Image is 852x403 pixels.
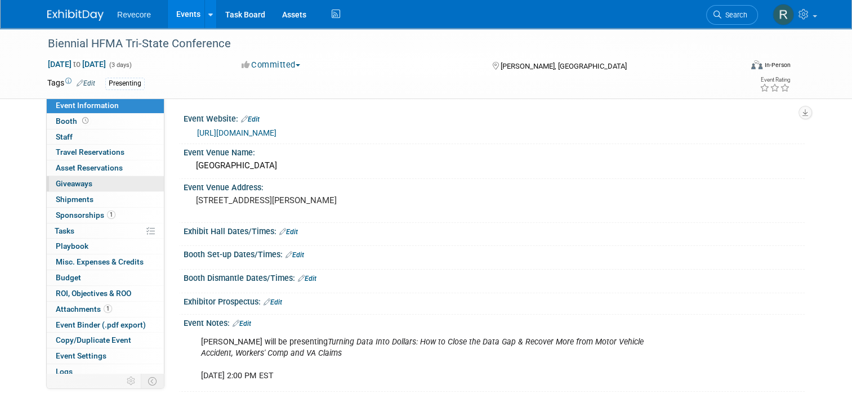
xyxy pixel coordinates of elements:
[56,101,119,110] span: Event Information
[47,302,164,317] a: Attachments1
[184,315,805,329] div: Event Notes:
[56,147,124,156] span: Travel Reservations
[47,176,164,191] a: Giveaways
[56,179,92,188] span: Giveaways
[184,179,805,193] div: Event Venue Address:
[47,192,164,207] a: Shipments
[760,77,790,83] div: Event Rating
[184,246,805,261] div: Booth Set-up Dates/Times:
[241,115,260,123] a: Edit
[197,128,276,137] a: [URL][DOMAIN_NAME]
[56,367,73,376] span: Logs
[56,241,88,250] span: Playbook
[56,132,73,141] span: Staff
[47,59,106,69] span: [DATE] [DATE]
[184,110,805,125] div: Event Website:
[47,223,164,239] a: Tasks
[80,117,91,125] span: Booth not reserved yet
[47,98,164,113] a: Event Information
[706,5,758,25] a: Search
[47,333,164,348] a: Copy/Duplicate Event
[184,223,805,238] div: Exhibit Hall Dates/Times:
[72,60,82,69] span: to
[47,208,164,223] a: Sponsorships1
[47,254,164,270] a: Misc. Expenses & Credits
[122,374,141,388] td: Personalize Event Tab Strip
[47,10,104,21] img: ExhibitDay
[681,59,791,75] div: Event Format
[56,273,81,282] span: Budget
[47,286,164,301] a: ROI, Objectives & ROO
[193,331,684,387] div: [PERSON_NAME] will be presenting [DATE] 2:00 PM EST
[501,62,627,70] span: [PERSON_NAME], [GEOGRAPHIC_DATA]
[56,211,115,220] span: Sponsorships
[141,374,164,388] td: Toggle Event Tabs
[77,79,95,87] a: Edit
[56,351,106,360] span: Event Settings
[184,144,805,158] div: Event Venue Name:
[56,163,123,172] span: Asset Reservations
[47,129,164,145] a: Staff
[117,10,151,19] span: Revecore
[56,117,91,126] span: Booth
[773,4,794,25] img: Rachael Sires
[56,257,144,266] span: Misc. Expenses & Credits
[107,211,115,219] span: 1
[105,78,145,89] div: Presenting
[279,228,298,236] a: Edit
[298,275,316,283] a: Edit
[108,61,132,69] span: (3 days)
[104,305,112,313] span: 1
[286,251,304,259] a: Edit
[751,60,762,69] img: Format-Inperson.png
[47,145,164,160] a: Travel Reservations
[56,335,131,344] span: Copy/Duplicate Event
[56,289,131,298] span: ROI, Objectives & ROO
[47,317,164,333] a: Event Binder (.pdf export)
[233,320,251,328] a: Edit
[47,239,164,254] a: Playbook
[56,195,93,204] span: Shipments
[44,34,728,54] div: Biennial HFMA Tri-State Conference
[47,364,164,379] a: Logs
[196,195,430,205] pre: [STREET_ADDRESS][PERSON_NAME]
[184,270,805,284] div: Booth Dismantle Dates/Times:
[47,160,164,176] a: Asset Reservations
[184,293,805,308] div: Exhibitor Prospectus:
[47,270,164,285] a: Budget
[55,226,74,235] span: Tasks
[238,59,305,71] button: Committed
[56,305,112,314] span: Attachments
[56,320,146,329] span: Event Binder (.pdf export)
[721,11,747,19] span: Search
[201,337,644,358] i: Turning Data Into Dollars: How to Close the Data Gap & Recover More from Motor Vehicle Accident, ...
[192,157,796,174] div: [GEOGRAPHIC_DATA]
[47,114,164,129] a: Booth
[764,61,791,69] div: In-Person
[264,298,282,306] a: Edit
[47,77,95,90] td: Tags
[47,348,164,364] a: Event Settings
